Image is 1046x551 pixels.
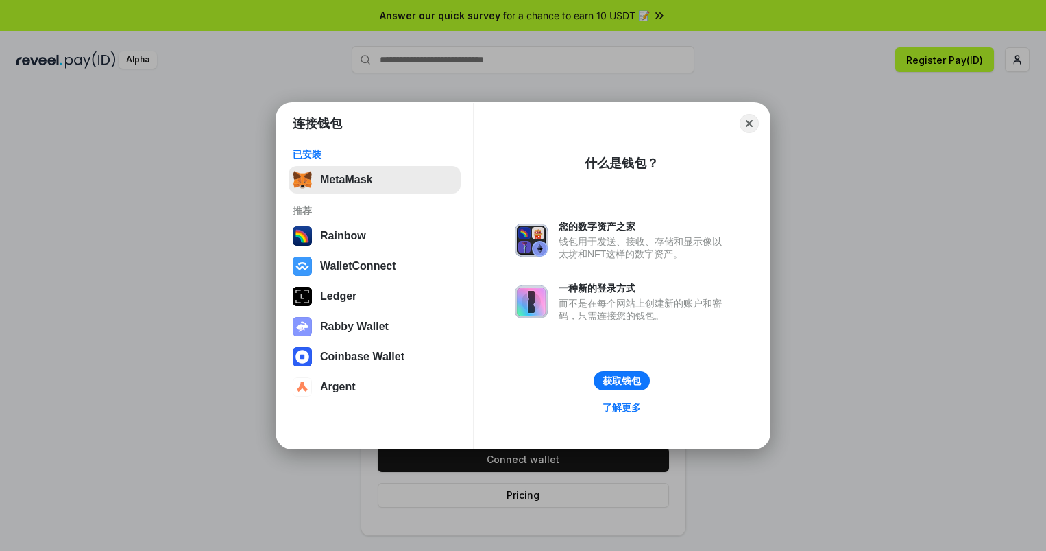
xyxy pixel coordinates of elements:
div: 什么是钱包？ [585,155,659,172]
div: WalletConnect [320,260,396,272]
img: svg+xml,%3Csvg%20fill%3D%22none%22%20height%3D%2233%22%20viewBox%3D%220%200%2035%2033%22%20width%... [293,170,312,189]
a: 了解更多 [594,399,649,417]
img: svg+xml,%3Csvg%20xmlns%3D%22http%3A%2F%2Fwww.w3.org%2F2000%2Fsvg%22%20fill%3D%22none%22%20viewBox... [515,224,548,257]
button: MetaMask [289,166,461,194]
button: Rabby Wallet [289,313,461,340]
div: 钱包用于发送、接收、存储和显示像以太坊和NFT这样的数字资产。 [559,235,729,260]
div: Argent [320,381,356,393]
img: svg+xml,%3Csvg%20xmlns%3D%22http%3A%2F%2Fwww.w3.org%2F2000%2Fsvg%22%20width%3D%2228%22%20height%3... [293,287,312,306]
img: svg+xml,%3Csvg%20width%3D%22120%22%20height%3D%22120%22%20viewBox%3D%220%200%20120%20120%22%20fil... [293,226,312,246]
img: svg+xml,%3Csvg%20xmlns%3D%22http%3A%2F%2Fwww.w3.org%2F2000%2Fsvg%22%20fill%3D%22none%22%20viewBox... [293,317,312,336]
h1: 连接钱包 [293,115,342,132]
div: 了解更多 [603,401,641,414]
div: 而不是在每个网站上创建新的账户和密码，只需连接您的钱包。 [559,297,729,322]
div: Rabby Wallet [320,320,389,333]
img: svg+xml,%3Csvg%20width%3D%2228%22%20height%3D%2228%22%20viewBox%3D%220%200%2028%2028%22%20fill%3D... [293,347,312,366]
div: 推荐 [293,204,457,217]
button: Rainbow [289,222,461,250]
div: 您的数字资产之家 [559,220,729,233]
div: 已安装 [293,148,457,161]
div: MetaMask [320,174,372,186]
img: svg+xml,%3Csvg%20xmlns%3D%22http%3A%2F%2Fwww.w3.org%2F2000%2Fsvg%22%20fill%3D%22none%22%20viewBox... [515,285,548,318]
div: Rainbow [320,230,366,242]
button: Ledger [289,283,461,310]
button: Coinbase Wallet [289,343,461,371]
img: svg+xml,%3Csvg%20width%3D%2228%22%20height%3D%2228%22%20viewBox%3D%220%200%2028%2028%22%20fill%3D... [293,377,312,397]
div: Ledger [320,290,356,303]
button: 获取钱包 [594,371,650,390]
div: 一种新的登录方式 [559,282,729,294]
img: svg+xml,%3Csvg%20width%3D%2228%22%20height%3D%2228%22%20viewBox%3D%220%200%2028%2028%22%20fill%3D... [293,257,312,276]
div: 获取钱包 [603,375,641,387]
div: Coinbase Wallet [320,351,404,363]
button: Argent [289,373,461,401]
button: WalletConnect [289,253,461,280]
button: Close [740,114,759,133]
